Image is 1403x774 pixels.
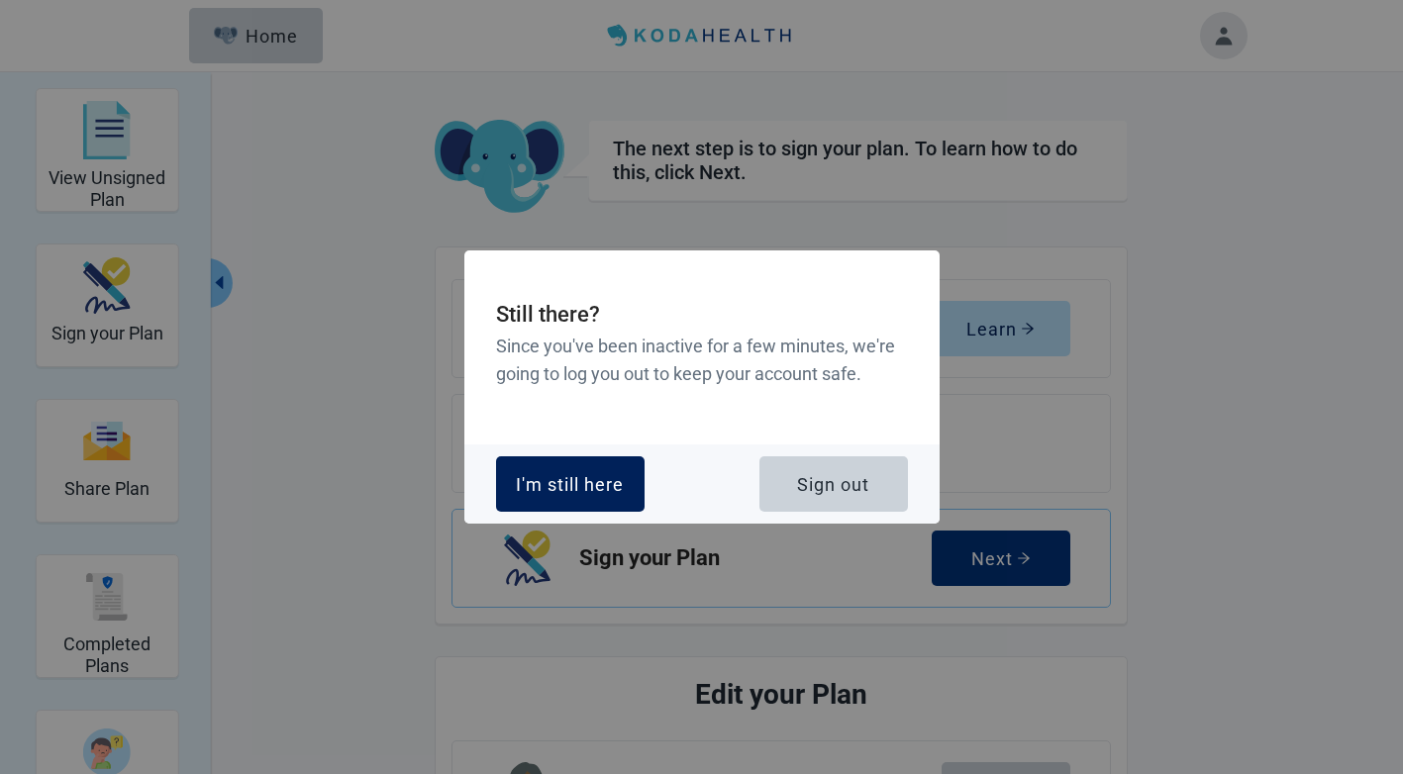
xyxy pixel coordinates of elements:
[797,474,869,494] div: Sign out
[496,456,645,512] button: I'm still here
[759,456,908,512] button: Sign out
[496,298,908,333] h2: Still there?
[516,474,624,494] div: I'm still here
[496,333,908,389] h3: Since you've been inactive for a few minutes, we're going to log you out to keep your account safe.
